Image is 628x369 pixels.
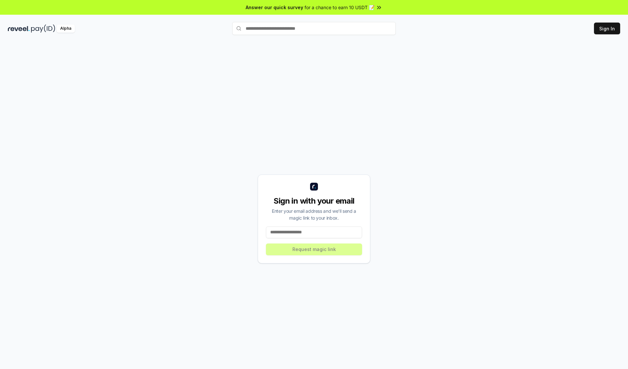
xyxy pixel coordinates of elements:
img: reveel_dark [8,25,30,33]
img: logo_small [310,183,318,191]
span: for a chance to earn 10 USDT 📝 [305,4,375,11]
div: Enter your email address and we’ll send a magic link to your inbox. [266,208,362,221]
span: Answer our quick survey [246,4,303,11]
button: Sign In [594,23,620,34]
img: pay_id [31,25,55,33]
div: Alpha [57,25,75,33]
div: Sign in with your email [266,196,362,206]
